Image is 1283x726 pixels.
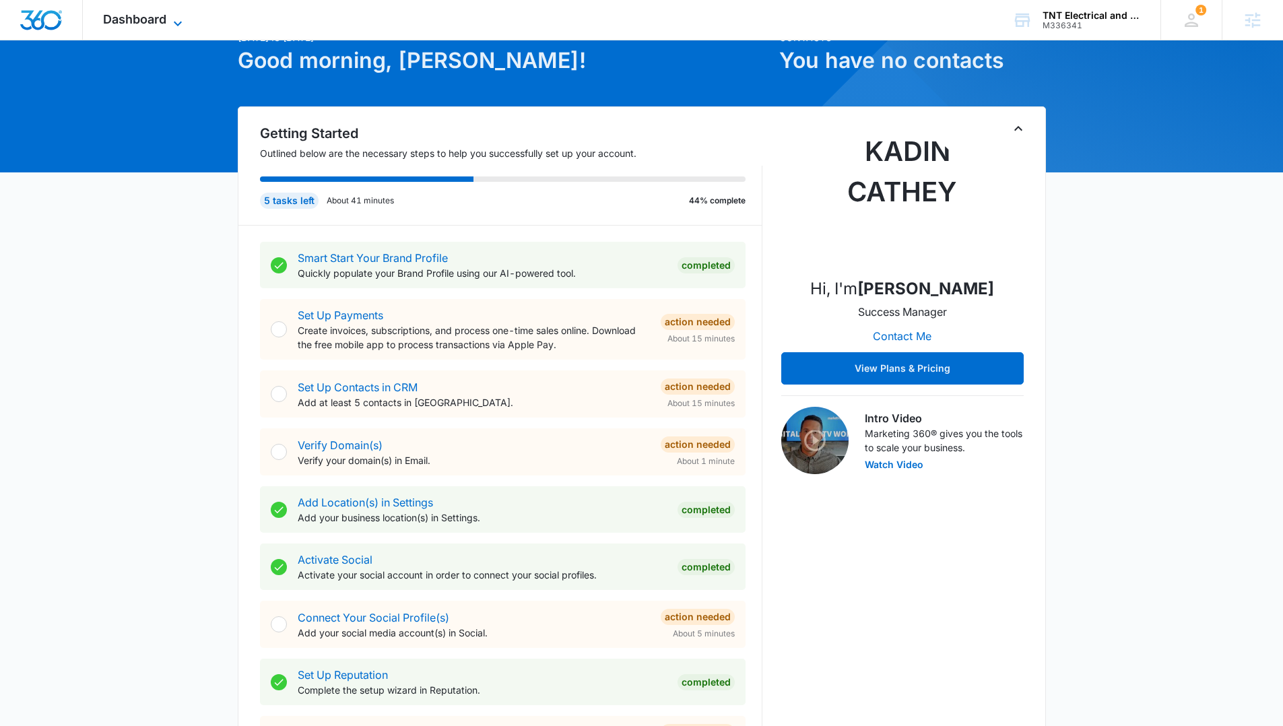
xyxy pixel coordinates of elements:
div: Action Needed [661,609,735,625]
div: Completed [678,502,735,518]
p: Complete the setup wizard in Reputation. [298,683,667,697]
span: About 1 minute [677,455,735,467]
button: Watch Video [865,460,923,469]
p: Outlined below are the necessary steps to help you successfully set up your account. [260,146,762,160]
p: Success Manager [858,304,947,320]
h1: Good morning, [PERSON_NAME]! [238,44,771,77]
span: Dashboard [103,12,166,26]
span: About 15 minutes [667,397,735,409]
p: Quickly populate your Brand Profile using our AI-powered tool. [298,266,667,280]
h1: You have no contacts [779,44,1046,77]
div: notifications count [1195,5,1206,15]
div: 5 tasks left [260,193,319,209]
p: Add at least 5 contacts in [GEOGRAPHIC_DATA]. [298,395,650,409]
div: Completed [678,559,735,575]
a: Set Up Contacts in CRM [298,381,418,394]
img: Kadin Cathey [835,131,970,266]
h3: Intro Video [865,410,1024,426]
button: View Plans & Pricing [781,352,1024,385]
div: account name [1043,10,1141,21]
p: Activate your social account in order to connect your social profiles. [298,568,667,582]
a: Smart Start Your Brand Profile [298,251,448,265]
p: Add your social media account(s) in Social. [298,626,650,640]
div: Action Needed [661,378,735,395]
a: Verify Domain(s) [298,438,383,452]
div: Completed [678,257,735,273]
strong: [PERSON_NAME] [857,279,994,298]
h2: Getting Started [260,123,762,143]
p: Marketing 360® gives you the tools to scale your business. [865,426,1024,455]
p: Add your business location(s) in Settings. [298,510,667,525]
a: Set Up Reputation [298,668,388,682]
span: About 15 minutes [667,333,735,345]
p: Create invoices, subscriptions, and process one-time sales online. Download the free mobile app t... [298,323,650,352]
a: Add Location(s) in Settings [298,496,433,509]
button: Contact Me [859,320,945,352]
p: 44% complete [689,195,746,207]
div: account id [1043,21,1141,30]
button: Toggle Collapse [1010,121,1026,137]
span: About 5 minutes [673,628,735,640]
div: Action Needed [661,436,735,453]
div: Action Needed [661,314,735,330]
img: Intro Video [781,407,849,474]
span: 1 [1195,5,1206,15]
div: Completed [678,674,735,690]
a: Connect Your Social Profile(s) [298,611,449,624]
p: Hi, I'm [810,277,994,301]
a: Activate Social [298,553,372,566]
p: About 41 minutes [327,195,394,207]
a: Set Up Payments [298,308,383,322]
p: Verify your domain(s) in Email. [298,453,650,467]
